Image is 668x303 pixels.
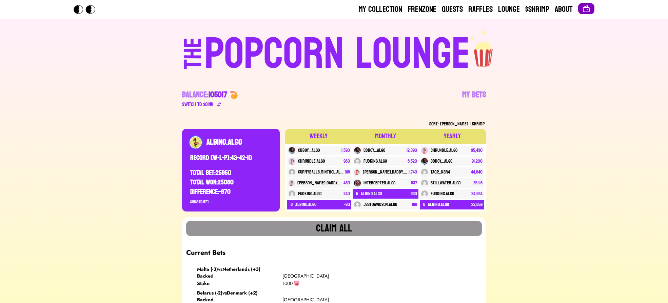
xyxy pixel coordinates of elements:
[310,132,328,141] div: WEEKLY
[364,201,397,208] div: j33tdavidson.algo
[125,30,543,76] a: THEPOPCORN LOUNGEpopcorn
[431,147,457,154] div: chrundle.algo
[294,281,299,286] img: 🐷
[375,132,396,141] div: MONTHLY
[197,272,282,279] div: Backed
[298,158,325,165] div: chrundle.algo
[428,201,449,208] div: albino.algo
[431,180,460,186] div: stillwater.algo
[498,4,520,15] a: Lounge
[361,190,382,197] div: albino.algo
[468,4,493,15] a: Raffles
[74,5,101,14] img: Popcorn
[190,199,272,205] div: Since: [DATE]
[472,158,483,165] div: 91,200
[297,180,342,186] div: [PERSON_NAME].daddy.algo
[423,201,425,208] div: 6
[470,30,498,68] img: popcorn
[197,266,482,272] div: Malta (-3) vs Netherlands (+3)
[291,201,293,208] div: 8
[363,169,407,176] div: [PERSON_NAME].daddy.algo
[190,148,272,168] div: RECORD (W-L-P): 43 - 42 - 10
[364,180,395,186] div: intercepted.algo
[295,201,316,208] div: albino.algo
[431,190,454,197] div: fudking.algo
[440,120,468,128] span: [PERSON_NAME]
[190,168,272,178] div: TOTAL BET: 25950
[411,180,417,186] div: 537
[431,169,450,176] div: TAQP...KSR4
[282,272,368,279] div: [GEOGRAPHIC_DATA]
[525,4,549,15] a: $Shrimp
[282,280,293,287] div: 1000
[343,190,350,197] div: 240
[555,4,573,15] a: About
[343,158,350,165] div: 960
[197,289,482,296] div: Belarus (-2) vs Denmark (+2)
[298,147,320,154] div: cbboy...algo
[473,180,483,186] div: 25,115
[190,178,272,187] div: TOTAL WON: 25080
[182,100,214,108] div: Switch to $ OINK
[411,190,417,197] div: 330
[341,147,350,154] div: 1,590
[344,201,350,208] div: -30
[197,296,282,303] div: Backed
[358,4,402,15] a: My Collection
[186,221,482,236] button: Claim all
[186,240,482,266] div: Current Bets
[442,4,463,15] a: Quests
[582,5,590,13] img: Connect wallet
[298,169,344,176] div: cupmyballs.minthol.algo
[364,147,385,154] div: cbboy...algo
[407,147,417,154] div: 12,390
[462,89,486,108] a: My Bets
[204,33,470,76] div: POPCORN LOUNGE
[230,91,238,99] img: 🍤
[471,201,483,208] div: 23,859
[412,201,417,208] div: 198
[345,169,350,176] div: 918
[444,132,461,141] div: YEARLY
[472,120,485,128] span: SHRIMP
[181,38,205,83] div: THE
[408,158,417,165] div: 8,520
[182,119,486,129] div: Sort: |
[408,4,436,15] a: Frenzone
[356,190,358,197] div: 5
[298,190,321,197] div: fudking.algo
[197,280,282,287] div: Stake
[471,190,483,197] div: 24,684
[471,169,483,176] div: 44,640
[190,187,272,197] div: DIFFERENCE: -870
[182,89,227,100] div: Balance:
[431,158,452,165] div: cbboy...algo
[282,296,368,303] div: [GEOGRAPHIC_DATA]
[343,180,350,186] div: 480
[364,158,387,165] div: fudking.algo
[207,137,272,148] div: ALBINO.ALGO
[471,147,483,154] div: 95,430
[409,169,417,176] div: 1,740
[209,87,227,102] span: 105017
